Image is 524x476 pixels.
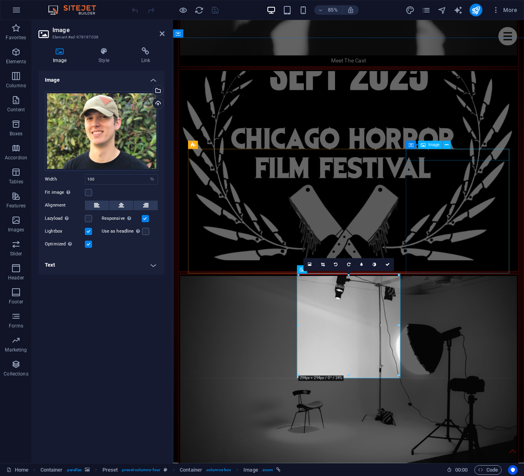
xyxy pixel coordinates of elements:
[471,6,480,15] i: Publish
[474,465,502,475] button: Code
[38,70,165,85] h4: Image
[102,214,142,223] label: Responsive
[84,47,126,64] h4: Style
[40,465,281,475] nav: breadcrumb
[66,465,82,475] span: . parallax
[303,258,316,271] a: Select files from the file manager, stock photos, or upload file(s)
[9,299,23,305] p: Footer
[178,5,188,15] button: Click here to leave preview mode and continue editing
[461,467,462,473] span: :
[406,6,415,15] i: Design (Ctrl+Alt+Y)
[470,4,482,16] button: publish
[438,5,447,15] button: navigator
[45,239,85,249] label: Optimized
[7,106,25,113] p: Content
[194,5,204,15] button: reload
[9,323,23,329] p: Forms
[6,82,26,89] p: Columns
[45,91,158,171] div: IMG_3996_edited-0na-SjZKnJtMVEjAvpfNJg.jpg
[326,5,339,15] h6: 85%
[6,34,26,41] p: Favorites
[52,26,165,34] h2: Image
[478,465,498,475] span: Code
[45,227,85,236] label: Lightbox
[127,47,165,64] h4: Link
[406,5,415,15] button: design
[164,468,167,472] i: This element is a customizable preset
[243,465,258,475] span: Click to select. Double-click to edit
[422,5,431,15] button: pages
[508,465,518,475] button: Usercentrics
[342,258,355,271] a: Rotate right 90°
[316,258,329,271] a: Crop mode
[428,143,440,147] span: Image
[314,5,343,15] button: 85%
[45,201,85,210] label: Alignment
[6,465,28,475] a: Click to cancel selection. Double-click to open Pages
[6,203,26,209] p: Features
[10,251,22,257] p: Slider
[329,258,342,271] a: Rotate left 90°
[8,275,24,281] p: Header
[6,58,26,65] p: Elements
[347,6,354,14] i: On resize automatically adjust zoom level to fit chosen device.
[40,465,63,475] span: Click to select. Double-click to edit
[492,6,517,14] span: More
[8,227,24,233] p: Images
[438,6,447,15] i: Navigator
[447,465,468,475] h6: Session time
[10,131,23,137] p: Boxes
[45,214,85,223] label: Lazyload
[381,258,394,271] a: Confirm ( ⌘ ⏎ )
[489,4,520,16] button: More
[454,5,463,15] button: text_generator
[205,465,231,475] span: . columns-box
[5,155,27,161] p: Accordion
[102,465,118,475] span: Click to select. Double-click to edit
[454,6,463,15] i: AI Writer
[38,255,165,275] h4: Text
[195,6,204,15] i: Reload page
[355,258,368,271] a: Blur
[46,5,106,15] img: Editor Logo
[9,179,23,185] p: Tables
[52,34,149,41] h3: Element #ed-978197038
[4,371,28,377] p: Collections
[38,47,84,64] h4: Image
[45,188,85,197] label: Fit image
[121,465,161,475] span: . preset-columns-four
[368,258,381,271] a: Greyscale
[85,468,90,472] i: This element contains a background
[276,468,281,472] i: This element is linked
[45,177,85,181] label: Width
[5,347,27,353] p: Marketing
[455,465,468,475] span: 00 00
[102,227,142,236] label: Use as headline
[261,465,273,475] span: . zoom
[180,465,202,475] span: Click to select. Double-click to edit
[422,6,431,15] i: Pages (Ctrl+Alt+S)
